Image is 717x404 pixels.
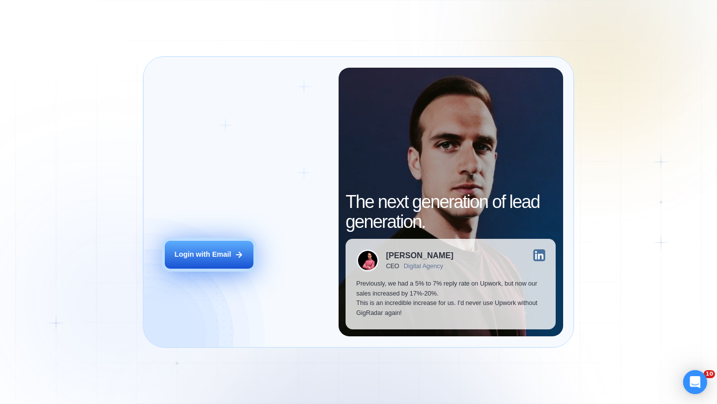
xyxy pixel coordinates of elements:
span: 10 [704,370,715,378]
button: Login with Email [165,241,253,269]
div: CEO [386,263,399,270]
div: Login with Email [174,250,231,260]
div: Open Intercom Messenger [683,370,707,394]
div: Digital Agency [404,263,443,270]
h2: The next generation of lead generation. [346,192,556,231]
p: Previously, we had a 5% to 7% reply rate on Upwork, but now our sales increased by 17%-20%. This ... [357,279,545,318]
div: [PERSON_NAME] [386,251,453,259]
